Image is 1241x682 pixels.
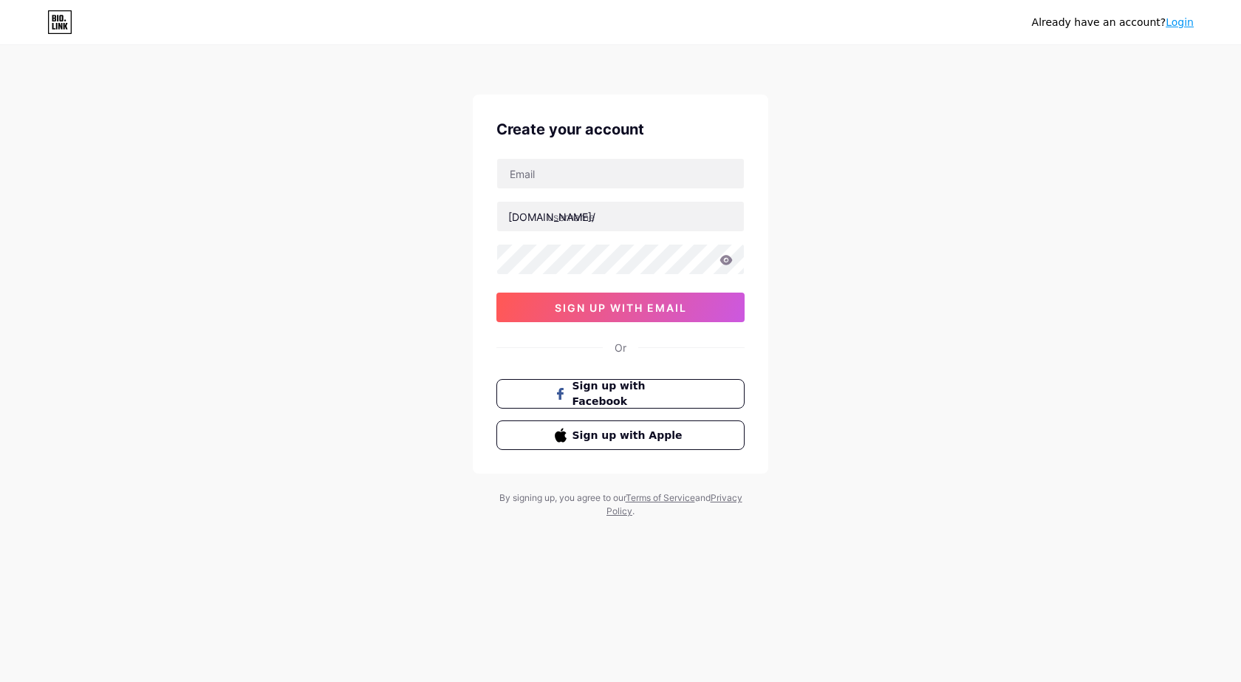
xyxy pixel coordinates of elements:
button: sign up with email [496,293,745,322]
span: Sign up with Facebook [572,378,687,409]
div: Or [615,340,626,355]
span: sign up with email [555,301,687,314]
span: Sign up with Apple [572,428,687,443]
input: username [497,202,744,231]
div: By signing up, you agree to our and . [495,491,746,518]
div: Create your account [496,118,745,140]
a: Terms of Service [626,492,695,503]
input: Email [497,159,744,188]
a: Login [1166,16,1194,28]
button: Sign up with Apple [496,420,745,450]
div: [DOMAIN_NAME]/ [508,209,595,225]
button: Sign up with Facebook [496,379,745,409]
div: Already have an account? [1032,15,1194,30]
